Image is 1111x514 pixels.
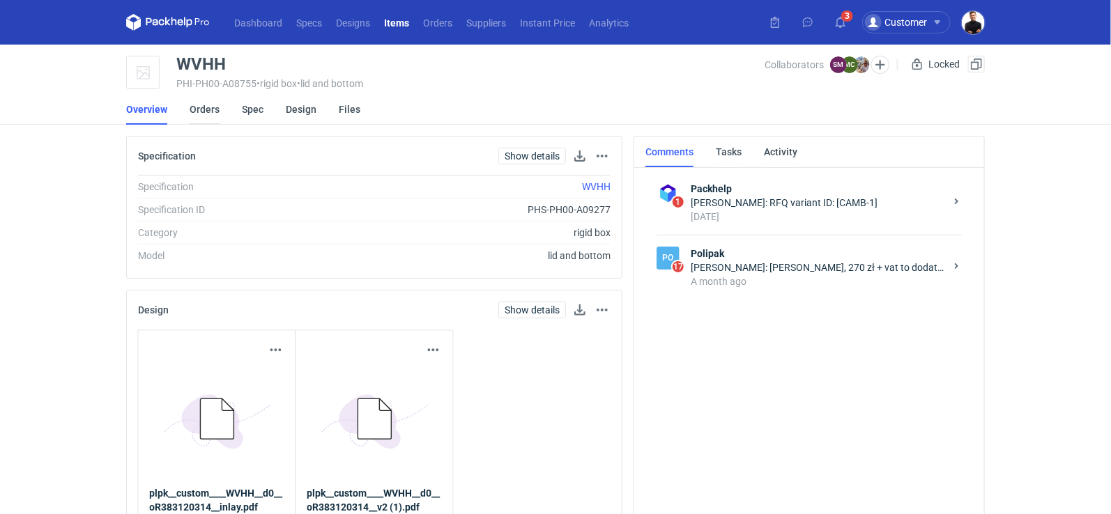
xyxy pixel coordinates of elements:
[594,302,611,318] button: Actions
[513,14,582,31] a: Instant Price
[289,14,329,31] a: Specs
[242,94,263,125] a: Spec
[138,249,327,263] div: Model
[657,247,680,270] figcaption: Po
[138,226,327,240] div: Category
[327,203,611,217] div: PHS-PH00-A09277
[865,14,927,31] div: Customer
[459,14,513,31] a: Suppliers
[691,182,945,196] strong: Packhelp
[716,137,742,167] a: Tasks
[673,196,684,208] span: 1
[297,78,363,89] span: • lid and bottom
[176,56,226,72] div: WVHH
[830,56,847,73] figcaption: SM
[829,11,852,33] button: 3
[138,180,327,194] div: Specification
[268,342,284,359] button: Actions
[764,137,797,167] a: Activity
[657,247,680,270] div: Polipak
[862,11,962,33] button: Customer
[582,181,611,192] a: WVHH
[871,56,889,74] button: Edit collaborators
[691,210,945,224] div: [DATE]
[691,274,945,288] div: A month ago
[691,260,945,274] div: [PERSON_NAME]: [PERSON_NAME], 270 zł + vat to dodatkowy koszt druku okleiny z 3 Pantonów.
[286,94,316,125] a: Design
[190,94,220,125] a: Orders
[377,14,416,31] a: Items
[691,196,945,210] div: [PERSON_NAME]: RFQ variant ID: [CAMB-1]
[498,148,566,164] a: Show details
[425,342,442,359] button: Actions
[327,249,611,263] div: lid and bottom
[962,11,985,34] img: Tomasz Kubiak
[138,304,169,316] h2: Design
[307,488,440,513] strong: plpk__custom____WVHH__d0__oR383120314__v2 (1).pdf
[256,78,297,89] span: • rigid box
[645,137,694,167] a: Comments
[329,14,377,31] a: Designs
[765,59,825,70] span: Collaborators
[126,94,167,125] a: Overview
[594,148,611,164] button: Actions
[841,56,858,73] figcaption: MC
[572,302,588,318] button: Download design
[673,261,684,272] span: 17
[853,56,870,73] img: Michał Palasek
[138,203,327,217] div: Specification ID
[176,78,765,89] div: PHI-PH00-A08755
[126,14,210,31] svg: Packhelp Pro
[572,148,588,164] button: Download specification
[227,14,289,31] a: Dashboard
[150,488,283,513] strong: plpk__custom____WVHH__d0__oR383120314__inlay.pdf
[498,302,566,318] a: Show details
[657,182,680,205] img: Packhelp
[909,56,963,72] div: Locked
[327,226,611,240] div: rigid box
[339,94,360,125] a: Files
[416,14,459,31] a: Orders
[138,150,196,162] h2: Specification
[691,247,945,260] strong: Polipak
[968,56,985,72] button: Duplicate Item
[582,14,636,31] a: Analytics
